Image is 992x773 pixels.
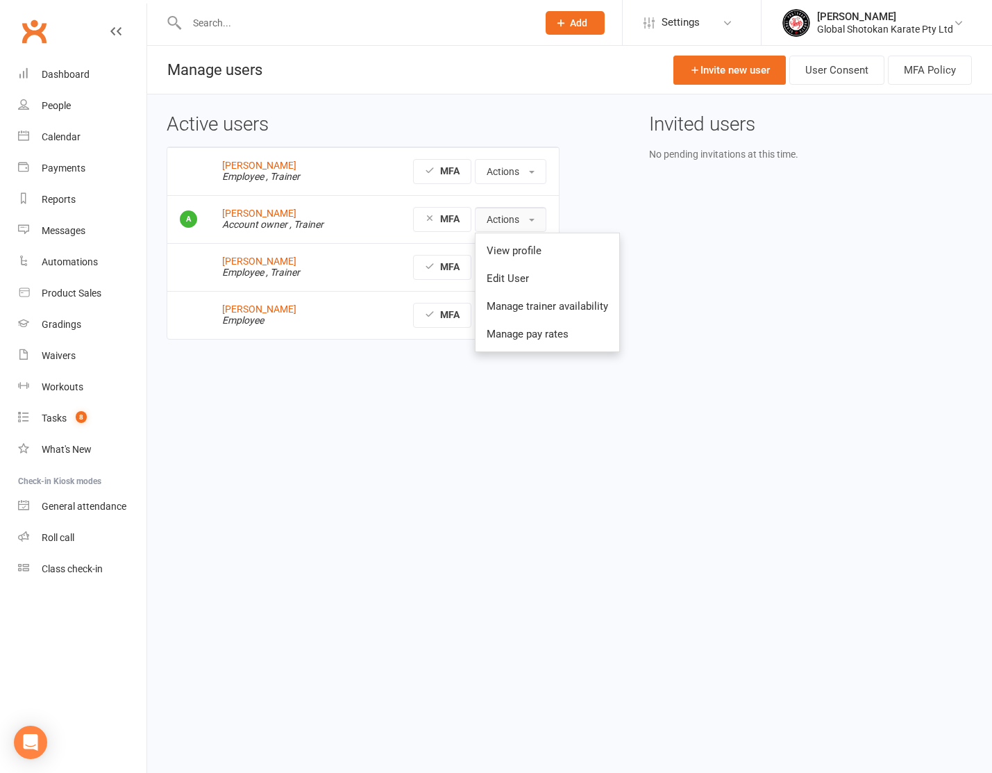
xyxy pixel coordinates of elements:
[18,372,146,403] a: Workouts
[18,184,146,215] a: Reports
[18,90,146,122] a: People
[18,215,146,247] a: Messages
[147,46,262,94] h1: Manage users
[222,304,296,315] a: [PERSON_NAME]
[476,292,619,320] a: Manage trainer availability
[673,56,786,85] a: Invite new user
[662,7,700,38] span: Settings
[18,434,146,465] a: What's New
[18,522,146,554] a: Roll call
[18,309,146,340] a: Gradings
[222,256,296,267] a: [PERSON_NAME]
[440,261,460,272] strong: MFA
[476,320,619,348] a: Manage pay rates
[789,56,884,85] a: User Consent
[42,69,90,80] div: Dashboard
[42,350,76,361] div: Waivers
[782,9,810,37] img: thumb_image1750234934.png
[222,171,264,182] em: Employee
[18,403,146,434] a: Tasks 8
[649,114,973,135] h3: Invited users
[475,207,546,232] button: Actions
[42,131,81,142] div: Calendar
[42,563,103,574] div: Class check-in
[14,726,47,759] div: Open Intercom Messenger
[476,265,619,292] a: Edit User
[18,247,146,278] a: Automations
[476,237,619,265] a: View profile
[817,10,953,23] div: [PERSON_NAME]
[42,501,126,512] div: General attendance
[888,56,972,85] button: MFA Policy
[18,153,146,184] a: Payments
[440,165,460,176] strong: MFA
[222,219,287,230] em: Account owner
[289,219,323,230] em: , Trainer
[42,194,76,205] div: Reports
[18,340,146,372] a: Waivers
[42,319,81,330] div: Gradings
[18,491,146,522] a: General attendance kiosk mode
[546,11,605,35] button: Add
[222,315,264,326] em: Employee
[42,381,83,392] div: Workouts
[167,114,560,135] h3: Active users
[17,14,51,49] a: Clubworx
[42,288,101,299] div: Product Sales
[42,100,71,111] div: People
[222,267,264,278] em: Employee
[76,411,87,423] span: 8
[222,208,296,219] a: [PERSON_NAME]
[42,413,67,424] div: Tasks
[570,17,587,28] span: Add
[42,444,92,455] div: What's New
[817,23,953,35] div: Global Shotokan Karate Pty Ltd
[18,554,146,585] a: Class kiosk mode
[475,159,546,184] button: Actions
[266,267,300,278] em: , Trainer
[440,309,460,320] strong: MFA
[222,160,296,171] a: [PERSON_NAME]
[42,532,74,543] div: Roll call
[266,171,300,182] em: , Trainer
[42,256,98,267] div: Automations
[42,163,85,174] div: Payments
[42,225,85,236] div: Messages
[649,147,973,162] div: No pending invitations at this time.
[18,59,146,90] a: Dashboard
[183,13,528,33] input: Search...
[18,278,146,309] a: Product Sales
[440,213,460,224] strong: MFA
[18,122,146,153] a: Calendar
